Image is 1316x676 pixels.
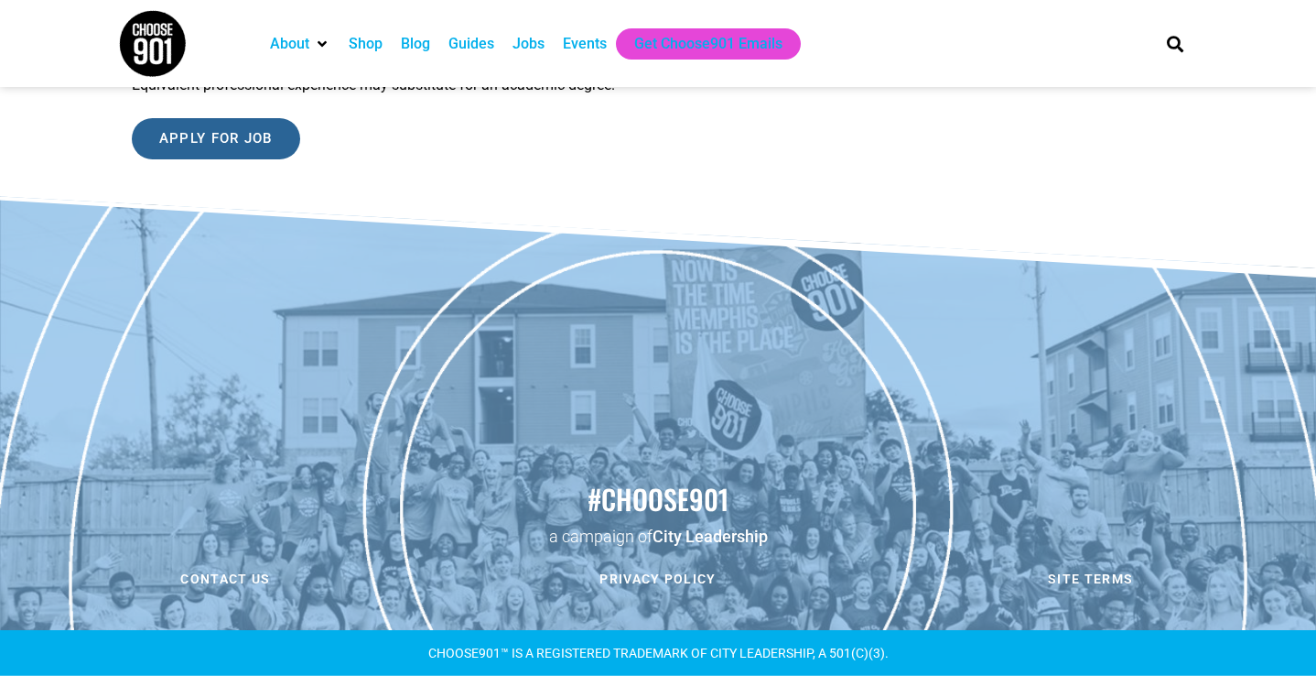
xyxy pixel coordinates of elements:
a: Shop [349,33,383,55]
span: Contact us [180,572,270,585]
a: Get Choose901 Emails [634,33,782,55]
nav: Main nav [261,28,1136,60]
div: About [261,28,340,60]
a: Guides [448,33,494,55]
a: Events [563,33,607,55]
div: CHOOSE901™ is a registered TRADEMARK OF CITY LEADERSHIP, A 501(C)(3). [118,647,1198,660]
div: Search [1160,28,1191,59]
a: About [270,33,309,55]
span: Privacy Policy [599,572,716,585]
h2: #choose901 [9,480,1307,518]
a: City Leadership [653,527,768,546]
a: Contact us [14,560,437,598]
a: Blog [401,33,430,55]
a: Jobs [512,33,545,55]
a: Privacy Policy [447,560,870,598]
span: Site Terms [1048,572,1133,585]
p: a campaign of [9,525,1307,548]
input: Apply for job [132,118,300,159]
a: Site Terms [879,560,1302,598]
